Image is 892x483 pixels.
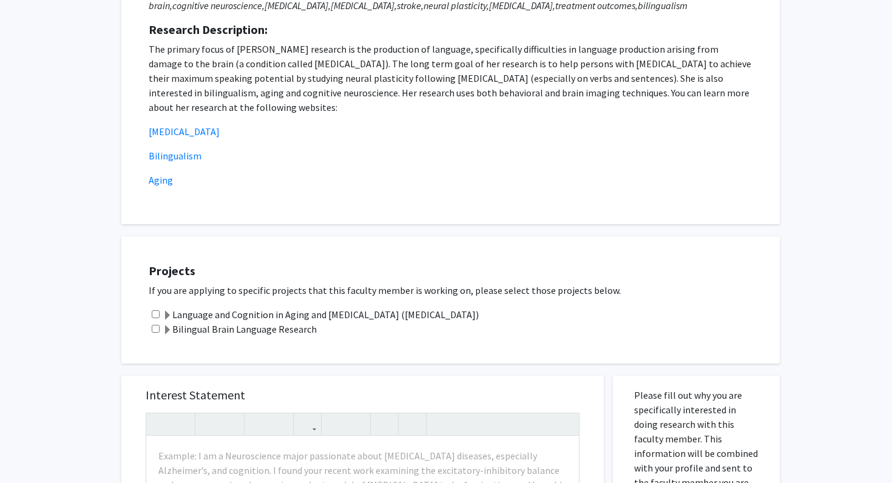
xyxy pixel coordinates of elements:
[325,413,346,435] button: Unordered list
[149,283,768,298] p: If you are applying to specific projects that this faculty member is working on, please select th...
[402,413,423,435] button: Insert horizontal rule
[171,413,192,435] button: Redo (Ctrl + Y)
[149,125,220,138] a: [MEDICAL_DATA]
[346,413,367,435] button: Ordered list
[163,307,479,322] label: Language and Cognition in Aging and [MEDICAL_DATA] ([MEDICAL_DATA])
[149,42,752,115] p: The primary focus of [PERSON_NAME] research is the production of language, specifically difficult...
[149,174,173,186] a: Aging
[297,413,318,435] button: Link
[163,322,317,336] label: Bilingual Brain Language Research
[220,413,241,435] button: Emphasis (Ctrl + I)
[269,413,290,435] button: Subscript
[146,388,579,402] h5: Interest Statement
[9,428,52,474] iframe: Chat
[149,22,268,37] strong: Research Description:
[555,413,576,435] button: Fullscreen
[248,413,269,435] button: Superscript
[149,150,201,162] a: Bilingualism
[149,413,171,435] button: Undo (Ctrl + Z)
[149,263,195,278] strong: Projects
[374,413,395,435] button: Remove format
[198,413,220,435] button: Strong (Ctrl + B)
